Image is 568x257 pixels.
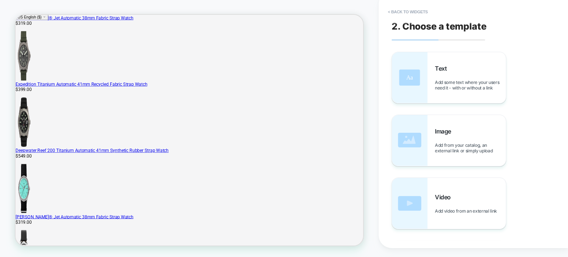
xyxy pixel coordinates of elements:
span: Add from your catalog, an external link or simply upload [435,142,506,153]
span: Image [435,128,455,135]
span: Text [435,65,450,72]
span: 2. Choose a template [392,21,487,32]
button: < Back to widgets [384,6,432,18]
span: Video [435,193,454,201]
span: Add video from an external link [435,208,501,214]
span: Add some text where your users need it - with or without a link [435,80,506,91]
